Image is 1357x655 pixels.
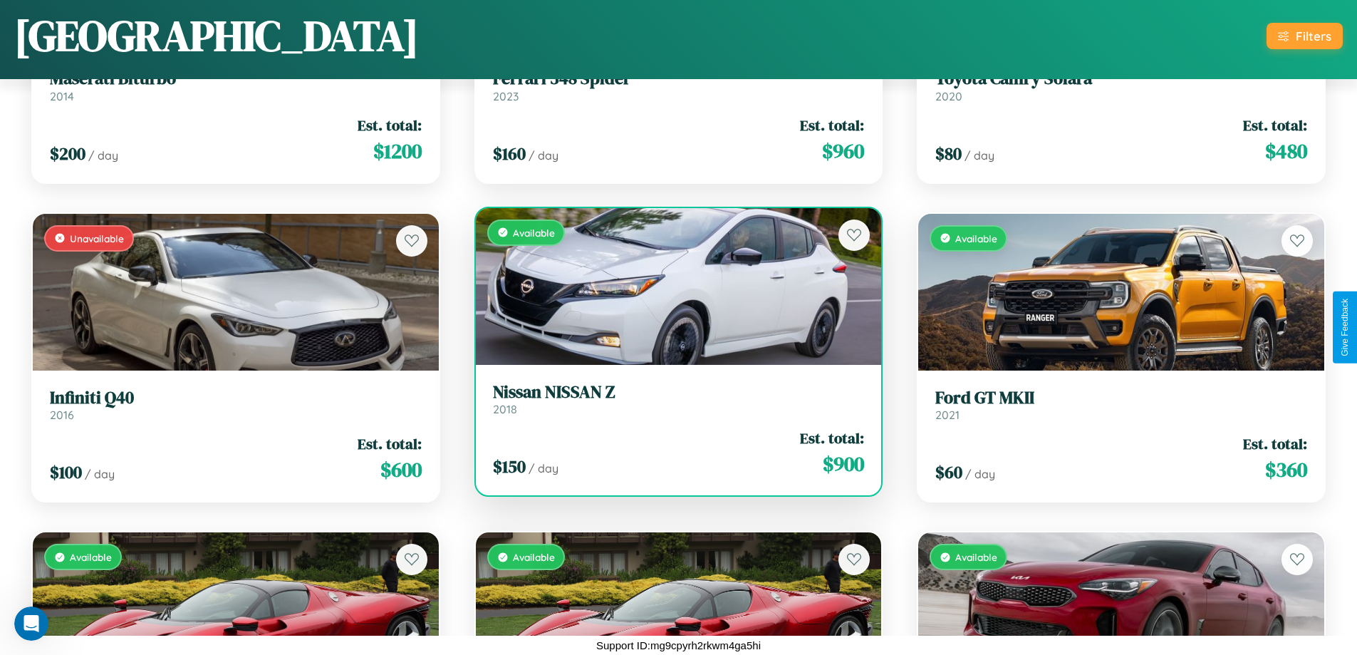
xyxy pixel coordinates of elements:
[50,388,422,423] a: Infiniti Q402016
[493,142,526,165] span: $ 160
[513,227,555,239] span: Available
[50,89,74,103] span: 2014
[493,68,865,89] h3: Ferrari 348 Spider
[1265,455,1307,484] span: $ 360
[70,232,124,244] span: Unavailable
[493,382,865,417] a: Nissan NISSAN Z2018
[50,460,82,484] span: $ 100
[50,388,422,408] h3: Infiniti Q40
[1340,299,1350,356] div: Give Feedback
[1267,23,1343,49] button: Filters
[822,137,864,165] span: $ 960
[358,115,422,135] span: Est. total:
[965,467,995,481] span: / day
[50,68,422,103] a: Maserati Biturbo2014
[50,408,74,422] span: 2016
[1265,137,1307,165] span: $ 480
[800,428,864,448] span: Est. total:
[50,142,85,165] span: $ 200
[596,636,761,655] p: Support ID: mg9cpyrh2rkwm4ga5hi
[800,115,864,135] span: Est. total:
[955,232,997,244] span: Available
[14,607,48,641] iframe: Intercom live chat
[373,137,422,165] span: $ 1200
[965,148,994,163] span: / day
[493,89,519,103] span: 2023
[955,551,997,563] span: Available
[493,455,526,478] span: $ 150
[1296,29,1331,43] div: Filters
[935,388,1307,408] h3: Ford GT MKII
[358,433,422,454] span: Est. total:
[493,382,865,403] h3: Nissan NISSAN Z
[935,460,962,484] span: $ 60
[70,551,112,563] span: Available
[529,461,558,475] span: / day
[935,89,962,103] span: 2020
[935,142,962,165] span: $ 80
[88,148,118,163] span: / day
[493,68,865,103] a: Ferrari 348 Spider2023
[1243,433,1307,454] span: Est. total:
[14,6,419,65] h1: [GEOGRAPHIC_DATA]
[85,467,115,481] span: / day
[529,148,558,163] span: / day
[935,408,960,422] span: 2021
[493,402,517,416] span: 2018
[1243,115,1307,135] span: Est. total:
[380,455,422,484] span: $ 600
[823,450,864,478] span: $ 900
[50,68,422,89] h3: Maserati Biturbo
[513,551,555,563] span: Available
[935,388,1307,423] a: Ford GT MKII2021
[935,68,1307,103] a: Toyota Camry Solara2020
[935,68,1307,89] h3: Toyota Camry Solara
